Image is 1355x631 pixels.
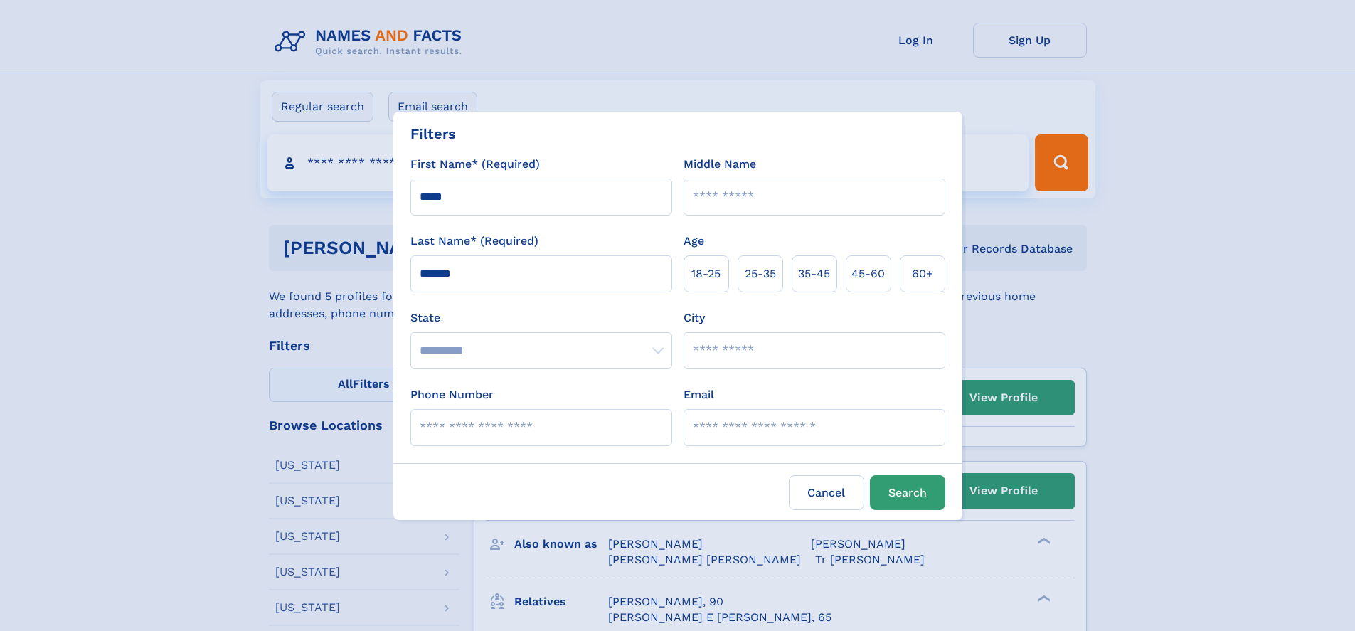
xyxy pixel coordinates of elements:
[789,475,864,510] label: Cancel
[410,156,540,173] label: First Name* (Required)
[684,309,705,327] label: City
[410,123,456,144] div: Filters
[691,265,721,282] span: 18‑25
[912,265,933,282] span: 60+
[798,265,830,282] span: 35‑45
[684,233,704,250] label: Age
[684,386,714,403] label: Email
[870,475,945,510] button: Search
[410,233,538,250] label: Last Name* (Required)
[745,265,776,282] span: 25‑35
[410,386,494,403] label: Phone Number
[684,156,756,173] label: Middle Name
[410,309,672,327] label: State
[851,265,885,282] span: 45‑60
